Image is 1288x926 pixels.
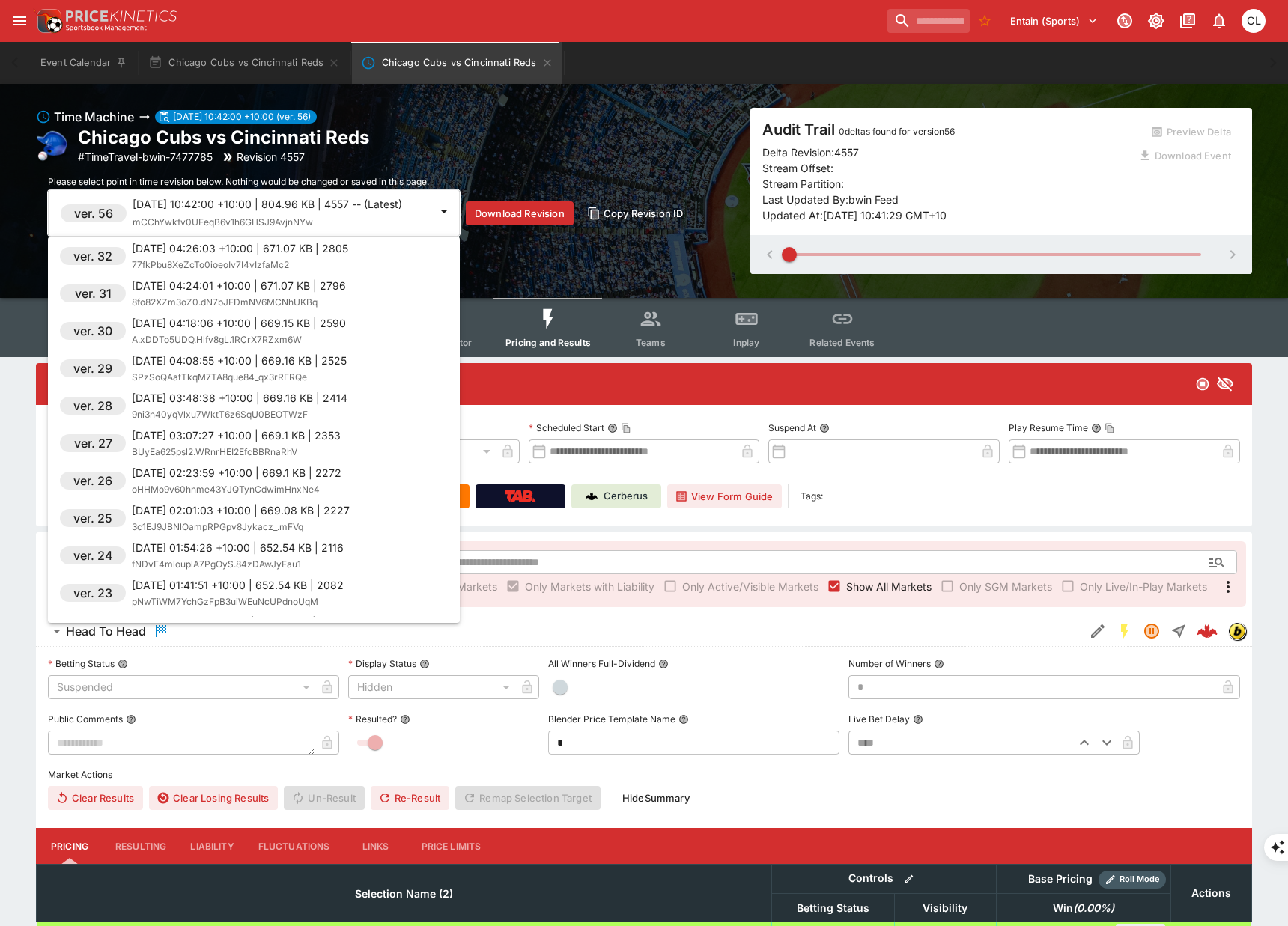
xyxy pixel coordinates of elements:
h6: ver. 32 [73,247,112,265]
span: A.xDDTo5UDQ.Hlfv8gL.1RCrX7RZxm6W [132,334,302,345]
span: SPzSoQAatTkqM7TA8que84_qx3rRERQe [132,371,307,383]
span: 8fo82XZm3oZ0.dN7bJFDmNV6MCNhUKBq [132,296,318,308]
h6: ver. 26 [73,472,112,490]
span: fNDvE4mlouplA7PgOyS.84zDAwJyFau1 [132,558,301,570]
h6: ver. 30 [73,322,112,340]
p: [DATE] 04:24:01 +10:00 | 671.07 KB | 2796 [132,278,346,293]
h6: ver. 23 [73,584,112,602]
h6: ver. 28 [73,397,112,415]
p: [DATE] 03:07:27 +10:00 | 669.1 KB | 2353 [132,427,341,443]
h6: ver. 31 [75,284,112,302]
h6: ver. 27 [74,434,112,452]
h6: ver. 25 [73,509,112,527]
span: pNwTiWM7YchGzFpB3uiWEuNcUPdnoUqM [132,596,318,607]
p: [DATE] 03:48:38 +10:00 | 669.16 KB | 2414 [132,390,347,406]
p: [DATE] 01:54:26 +10:00 | 652.54 KB | 2116 [132,540,344,555]
span: oHHMo9v60hnme43YJQTynCdwimHnxNe4 [132,484,320,495]
p: [DATE] 04:26:03 +10:00 | 671.07 KB | 2805 [132,240,348,256]
p: [DATE] 02:23:59 +10:00 | 669.1 KB | 2272 [132,465,341,481]
h6: ver. 29 [73,359,112,377]
p: [DATE] 01:35:12 +10:00 | 652.54 KB | 2029 [132,615,346,630]
span: 9ni3n40yqVlxu7WktT6z6SqU0BEOTWzF [132,409,308,420]
p: [DATE] 04:08:55 +10:00 | 669.16 KB | 2525 [132,353,347,368]
span: 3c1EJ9JBNlOampRPGpv8Jykacz_.mFVq [132,521,303,532]
p: [DATE] 04:18:06 +10:00 | 669.15 KB | 2590 [132,315,346,331]
span: BUyEa625psl2.WRnrHEI2EfcBBRnaRhV [132,446,297,457]
p: [DATE] 01:41:51 +10:00 | 652.54 KB | 2082 [132,577,344,593]
span: 77fkPbu8XeZcTo0ioeoIv7I4vIzfaMc2 [132,259,289,270]
p: [DATE] 02:01:03 +10:00 | 669.08 KB | 2227 [132,502,350,518]
h6: ver. 24 [73,546,113,564]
